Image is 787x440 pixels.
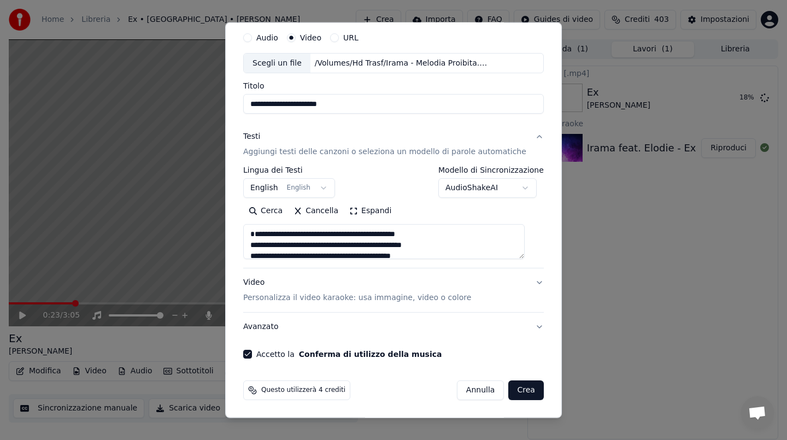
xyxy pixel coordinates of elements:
[288,202,344,220] button: Cancella
[261,386,345,395] span: Questo utilizzerà 4 crediti
[243,166,544,268] div: TestiAggiungi testi delle canzoni o seleziona un modello di parole automatiche
[299,350,442,358] button: Accetto la
[310,57,496,68] div: /Volumes/Hd Trasf/Irama - Melodia Proibita.mov
[344,202,397,220] button: Espandi
[343,33,359,41] label: URL
[244,53,310,73] div: Scegli un file
[243,166,335,174] label: Lingua dei Testi
[457,380,504,400] button: Annulla
[243,202,288,220] button: Cerca
[243,122,544,166] button: TestiAggiungi testi delle canzoni o seleziona un modello di parole automatiche
[300,33,321,41] label: Video
[243,82,544,90] label: Titolo
[243,292,471,303] p: Personalizza il video karaoke: usa immagine, video o colore
[243,313,544,341] button: Avanzato
[243,146,526,157] p: Aggiungi testi delle canzoni o seleziona un modello di parole automatiche
[256,350,442,358] label: Accetto la
[243,277,471,303] div: Video
[243,268,544,312] button: VideoPersonalizza il video karaoke: usa immagine, video o colore
[243,131,260,142] div: Testi
[438,166,544,174] label: Modello di Sincronizzazione
[256,33,278,41] label: Audio
[509,380,544,400] button: Crea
